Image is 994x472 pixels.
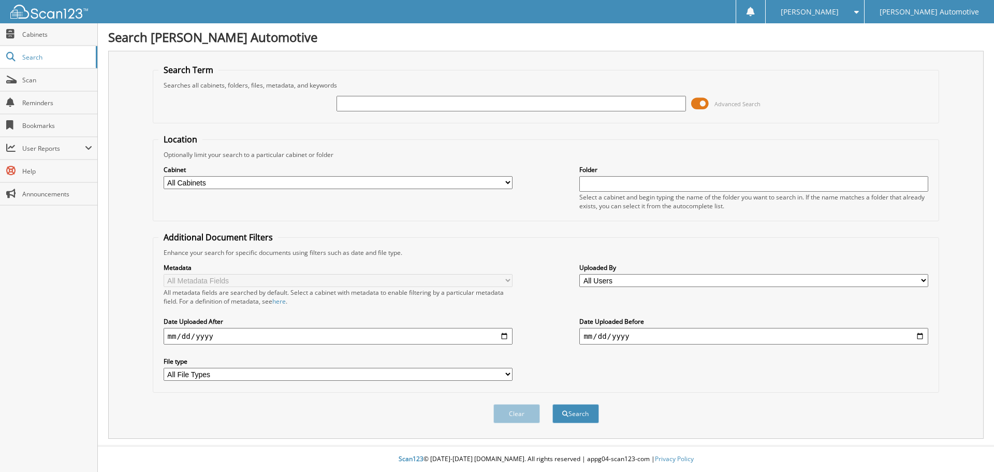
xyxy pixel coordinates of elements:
h1: Search [PERSON_NAME] Automotive [108,28,984,46]
label: File type [164,357,513,366]
span: [PERSON_NAME] [781,9,839,15]
span: Cabinets [22,30,92,39]
a: here [272,297,286,306]
label: Date Uploaded Before [579,317,928,326]
span: Help [22,167,92,176]
legend: Location [158,134,202,145]
input: start [164,328,513,345]
a: Privacy Policy [655,454,694,463]
div: All metadata fields are searched by default. Select a cabinet with metadata to enable filtering b... [164,288,513,306]
label: Cabinet [164,165,513,174]
span: Scan [22,76,92,84]
button: Search [552,404,599,423]
button: Clear [493,404,540,423]
div: Optionally limit your search to a particular cabinet or folder [158,150,934,159]
span: User Reports [22,144,85,153]
legend: Additional Document Filters [158,232,278,243]
img: scan123-logo-white.svg [10,5,88,19]
span: Bookmarks [22,121,92,130]
legend: Search Term [158,64,218,76]
div: Searches all cabinets, folders, files, metadata, and keywords [158,81,934,90]
label: Metadata [164,263,513,272]
div: © [DATE]-[DATE] [DOMAIN_NAME]. All rights reserved | appg04-scan123-com | [98,447,994,472]
span: Announcements [22,190,92,198]
div: Enhance your search for specific documents using filters such as date and file type. [158,248,934,257]
span: Reminders [22,98,92,107]
label: Folder [579,165,928,174]
label: Date Uploaded After [164,317,513,326]
span: [PERSON_NAME] Automotive [880,9,979,15]
div: Select a cabinet and begin typing the name of the folder you want to search in. If the name match... [579,193,928,210]
span: Scan123 [399,454,423,463]
input: end [579,328,928,345]
span: Search [22,53,91,62]
label: Uploaded By [579,263,928,272]
span: Advanced Search [714,100,761,108]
